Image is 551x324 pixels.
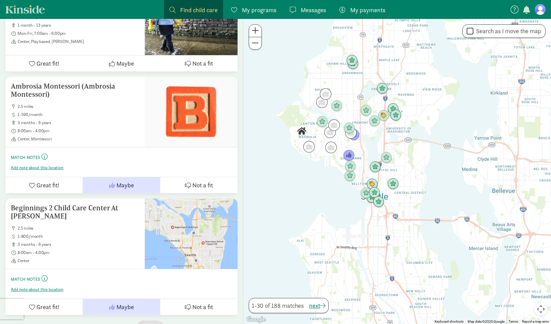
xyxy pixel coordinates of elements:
h5: Ambrosia Montessori (Ambrosia Montessori) [11,82,139,98]
span: Maybe [116,302,134,311]
button: Great fit! [5,177,83,193]
div: Click to see details [369,187,380,199]
span: Not a fit [192,302,213,311]
span: Center, Play based, [PERSON_NAME] [18,39,139,44]
button: Great fit! [5,299,83,315]
img: Google [245,315,267,324]
div: Click to see details [369,115,380,127]
button: Not a fit [160,177,238,193]
span: Center, Montessori [18,136,139,142]
span: 1-590/month [18,112,139,117]
div: Click to see details [320,88,331,100]
span: Messages [301,5,326,15]
label: Search as I move the map [473,27,541,35]
div: Click to see details [343,122,355,134]
small: Match Notes [11,155,40,160]
div: Click to see details [366,179,378,190]
span: My programs [242,5,276,15]
h5: Beginnings 2 Child Care Center At [PERSON_NAME] [11,204,139,220]
span: 8:00am - 4:00pm [18,250,139,255]
div: Click to see details [360,105,372,116]
div: Click to see details [346,55,358,66]
div: Click to see details [387,103,399,115]
span: Not a fit [192,181,213,190]
div: Click to see details [343,150,355,161]
div: Click to see details [387,178,399,190]
small: Match Notes [11,276,40,282]
div: Click to see details [331,100,342,112]
button: Add note about this location [11,287,63,292]
a: Kinside [5,5,45,14]
div: Click to see details [390,110,402,121]
span: Map data ©2025 Google [468,320,504,323]
a: Report a map error [522,320,549,323]
span: Great fit! [36,181,59,190]
div: Click to see details [316,96,328,108]
span: Find child care [180,5,218,15]
span: 2.5 miles [18,226,139,231]
a: Terms (opens in new tab) [508,320,518,323]
span: Not a fit [192,59,213,68]
span: My payments [350,5,385,15]
span: Great fit! [36,59,59,68]
div: Click to see details [378,110,389,121]
button: Maybe [83,55,160,71]
span: 1-800/month [18,234,139,239]
button: Not a fit [160,299,238,315]
button: Keyboard shortcuts [435,319,464,324]
div: Click to see details [345,161,356,172]
span: Maybe [116,181,134,190]
button: Great fit! [5,55,83,71]
span: 3 months - 6 years [18,242,139,247]
span: Great fit! [36,302,59,311]
button: Maybe [83,177,160,193]
button: Maybe [83,299,160,315]
span: 1-30 of 188 matches [252,301,304,310]
span: 1 month - 13 years [18,23,139,28]
span: 2.5 miles [18,104,139,109]
button: Map camera controls [534,302,548,316]
div: Click to see details [373,196,384,208]
span: Maybe [116,59,134,68]
span: 8:00am - 4:00pm [18,128,139,134]
span: 3 months - 6 years [18,120,139,125]
button: Not a fit [160,55,238,71]
a: Open this area in Google Maps (opens a new window) [245,315,267,324]
div: Click to see details [328,119,340,131]
button: next [309,301,326,310]
button: Add note about this location [11,165,63,170]
div: Click to see details [360,187,372,199]
div: Click to see details [324,126,336,138]
div: Click to see details [344,170,356,182]
span: Center [18,258,139,263]
div: Click to see details [377,83,388,94]
div: Click to see details [325,142,337,153]
div: Click to see details [303,141,315,153]
div: Click to see details [369,161,381,173]
div: Click to see details [381,152,392,163]
div: Click to see details [296,125,307,137]
span: Mon-Fri, 7:00am - 6:00pm [18,31,139,36]
div: Click to see details [316,116,328,128]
